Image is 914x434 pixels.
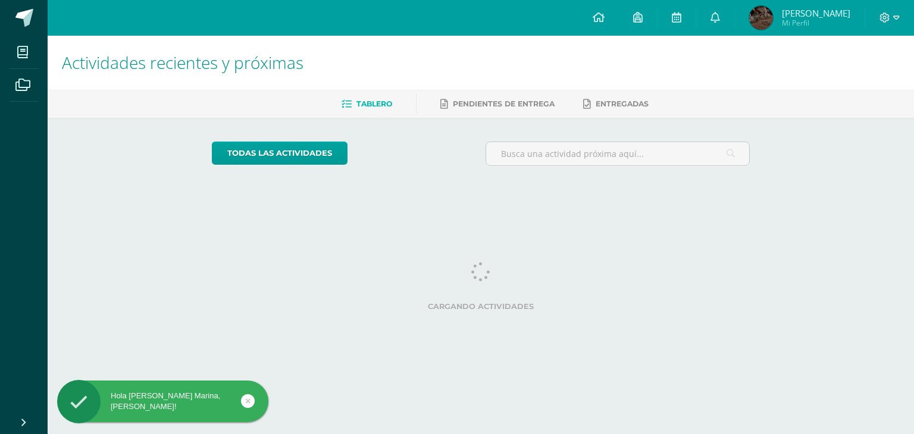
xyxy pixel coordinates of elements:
[62,51,303,74] span: Actividades recientes y próximas
[57,391,268,412] div: Hola [PERSON_NAME] Marina, [PERSON_NAME]!
[782,7,850,19] span: [PERSON_NAME]
[486,142,750,165] input: Busca una actividad próxima aquí...
[356,99,392,108] span: Tablero
[212,302,750,311] label: Cargando actividades
[583,95,649,114] a: Entregadas
[342,95,392,114] a: Tablero
[440,95,555,114] a: Pendientes de entrega
[453,99,555,108] span: Pendientes de entrega
[782,18,850,28] span: Mi Perfil
[596,99,649,108] span: Entregadas
[212,141,348,165] a: todas las Actividades
[749,6,773,30] img: 952c24f2f537d74874a97ce7154e9337.png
